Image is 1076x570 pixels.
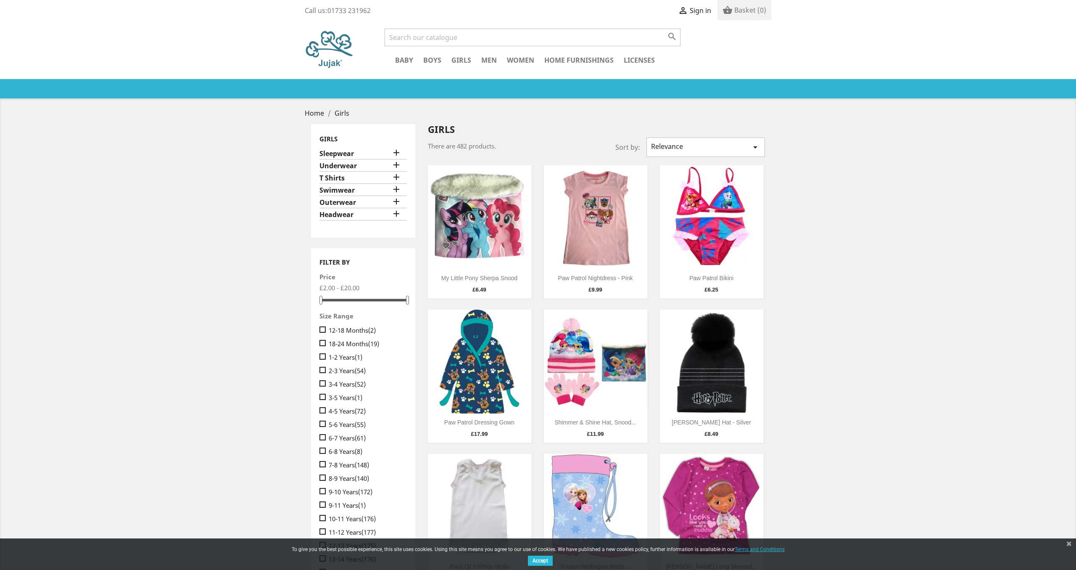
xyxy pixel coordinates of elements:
[329,420,403,429] a: 5-6 Years(55)
[704,431,718,437] span: £8.49
[329,434,403,442] a: 6-7 Years(61)
[444,419,514,426] a: Paw Patrol Dressing Gown
[427,165,532,270] img: My Little Pony Sherpa Snood
[735,543,785,554] a: Terms and Conditions
[305,109,326,118] a: Home
[757,5,766,15] span: (0)
[603,143,646,151] span: Sort by:
[391,55,417,67] a: Baby
[319,273,394,281] p: Price
[543,165,648,270] img: Paw Patrol Nightdress - Pink
[329,339,403,348] a: 18-24 Months(19)
[329,461,403,469] a: 7-8 Years(148)
[391,196,401,207] i: 
[329,528,403,536] a: 11-12 Years(177)
[319,162,407,172] a: Underwear
[391,209,401,219] i: 
[391,148,401,158] i: 
[734,5,756,15] span: Basket
[528,556,553,566] button: Accept
[286,546,790,568] div: To give you the best possible experience, this site uses cookies. Using this site means you agree...
[427,310,532,414] img: Paw Patrol Dressing Gown
[329,366,403,375] a: 2-3 Years(54)
[329,488,403,496] a: 9-10 Years(172)
[480,87,608,96] a: 12,964 verified reviews
[355,447,362,456] span: (8)
[329,393,403,402] a: 3-5 Years(1)
[368,339,379,348] span: (19)
[335,109,349,118] a: Girls
[319,259,407,266] p: Filter By
[659,310,764,414] img: Harry Potter Hat - Silver
[329,474,403,483] a: 8-9 Years(140)
[305,109,324,118] span: Home
[319,149,407,159] a: Sleepwear
[665,31,680,42] button: 
[678,6,688,16] i: 
[477,55,501,67] a: Men
[472,286,486,293] span: £6.49
[704,286,718,293] span: £6.25
[361,528,376,536] span: (177)
[678,6,711,15] a:  Sign in
[355,474,369,483] span: (140)
[319,186,407,196] a: Swimwear
[355,393,362,402] span: (1)
[428,124,765,134] h1: Girls
[361,514,376,523] span: (176)
[355,353,362,361] span: (1)
[447,55,475,67] a: Girls
[659,165,764,270] img: Paw Patrol Bikini
[391,172,401,182] i: 
[723,6,733,16] i: shopping_basket
[620,55,659,67] a: Licenses
[368,326,376,334] span: (2)
[355,407,366,415] span: (72)
[587,431,604,437] span: £11.99
[689,275,733,281] a: Paw Patrol Bikini
[391,184,401,194] i: 
[646,138,765,157] button: Relevance
[385,29,680,46] input: Search
[428,142,590,150] p: There are 482 products.
[329,447,403,456] a: 6-8 Years(8)
[319,284,407,292] p: £2.00 - £20.00
[355,366,366,375] span: (54)
[355,420,366,429] span: (55)
[355,380,366,388] span: (52)
[750,142,760,152] i: 
[319,313,394,320] p: Size Range
[329,326,403,334] a: 12-18 Months(2)
[355,461,369,469] span: (148)
[427,454,532,558] img: Pack of 3 White Vests
[305,29,356,71] img: Jujak
[659,454,764,558] img: Doc McStuffins Long Sleeved...
[391,160,401,170] i: 
[672,419,751,426] a: [PERSON_NAME] Hat - Silver
[588,286,602,293] span: £9.99
[667,32,677,42] i: 
[690,6,711,15] span: Sign in
[503,55,538,67] a: Women
[355,434,366,442] span: (61)
[319,210,407,220] a: Headwear
[319,174,407,184] a: T Shirts
[554,419,636,426] a: Shimmer & Shine Hat, Snood...
[471,431,488,437] span: £17.99
[329,514,403,523] a: 10-11 Years(176)
[543,454,648,558] img: Frozen Wellington Boots...
[319,198,407,208] a: Outerwear
[329,353,403,361] a: 1-2 Years(1)
[329,501,403,509] a: 9-11 Years(1)
[319,135,338,143] a: Girls
[327,6,371,15] span: 01733 231962
[558,275,633,281] a: Paw Patrol Nightdress - Pink
[358,501,366,509] span: (1)
[358,488,372,496] span: (172)
[531,85,608,94] span: 12,964 verified reviews
[305,6,371,15] div: Call us:
[419,55,446,67] a: Boys
[329,407,403,415] a: 4-5 Years(72)
[543,310,648,414] img: Shimmer & Shine Hat, Snood...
